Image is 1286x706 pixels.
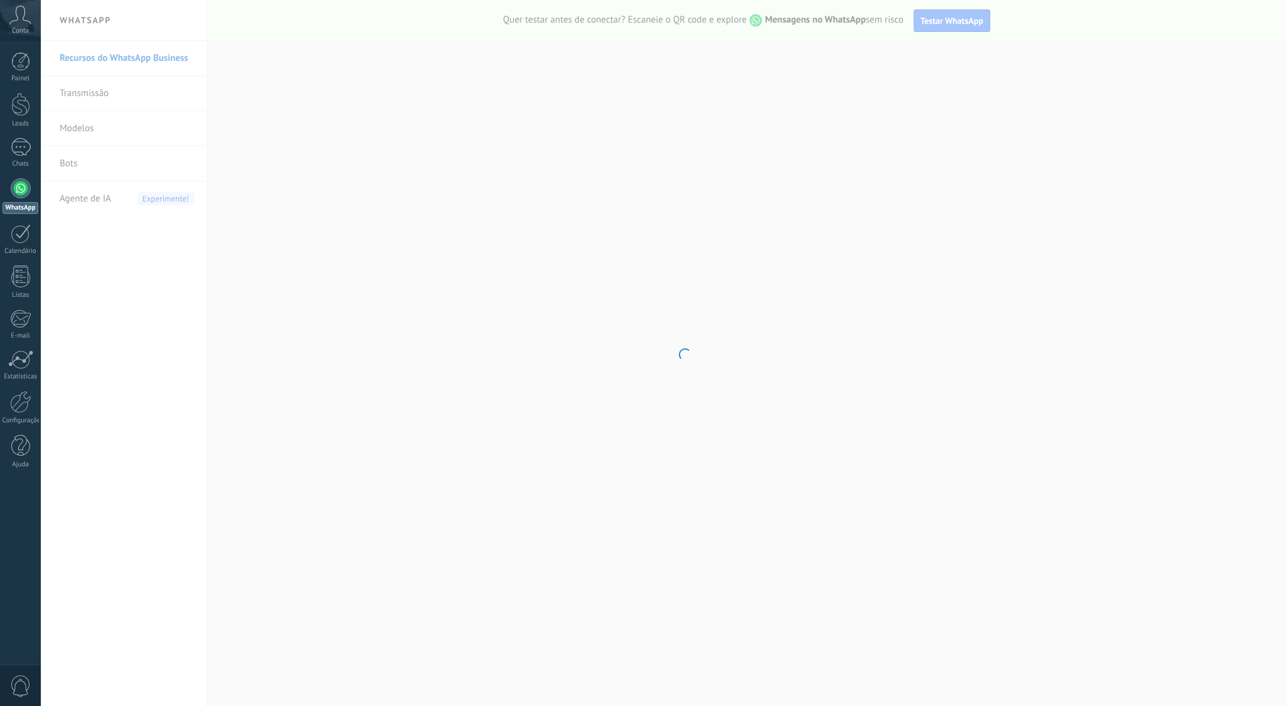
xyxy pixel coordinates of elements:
[3,247,39,255] div: Calendário
[3,160,39,168] div: Chats
[3,202,38,214] div: WhatsApp
[3,120,39,128] div: Leads
[3,291,39,299] div: Listas
[12,27,29,35] span: Conta
[3,373,39,381] div: Estatísticas
[3,332,39,340] div: E-mail
[3,461,39,469] div: Ajuda
[3,75,39,83] div: Painel
[3,417,39,425] div: Configurações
